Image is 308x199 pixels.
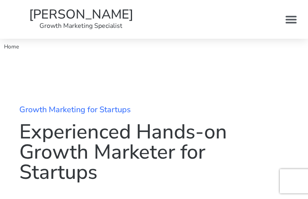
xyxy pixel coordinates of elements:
p: Growth Marketing Specialist [8,21,154,31]
span: Home [4,43,19,50]
iframe: Chat Widget [268,160,308,199]
h1: Experienced Hands-on Growth Marketer for Startups [19,122,289,182]
h2: Growth Marketing for Startups [19,106,289,114]
a: [PERSON_NAME] [29,6,133,23]
div: Menu Toggle [282,10,300,28]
